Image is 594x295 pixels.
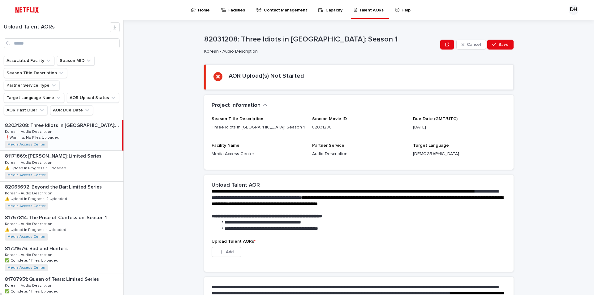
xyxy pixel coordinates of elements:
span: Add [226,250,234,254]
button: Partner Service Type [4,80,60,90]
button: Cancel [456,40,486,50]
button: AOR Past Due? [4,105,48,115]
p: Korean - Audio Description [5,159,54,165]
span: Cancel [467,42,481,47]
p: [DATE] [413,124,506,131]
p: Three Idiots in [GEOGRAPHIC_DATA]: Season 1 [212,124,305,131]
a: Media Access Center [7,266,45,270]
button: AOR Upload Status [67,93,119,103]
p: 82065692: Beyond the Bar: Limited Series [5,183,103,190]
h2: AOR Upload(s) Not Started [229,72,304,80]
button: Season MID [57,56,95,66]
p: Korean - Audio Description [204,49,435,54]
span: Season Title Description [212,117,263,121]
span: Target Language [413,143,449,148]
h1: Upload Talent AORs [4,24,110,31]
p: Media Access Center [212,151,305,157]
a: Media Access Center [7,204,45,208]
p: ⚠️ Upload In Progress: 2 Uploaded [5,196,68,201]
h2: Upload Talent AOR [212,182,260,189]
p: 81707951: Queen of Tears: Limited Series [5,275,100,282]
p: ✅ Complete: 1 Files Uploaded [5,288,60,294]
p: ✅ Complete: 1 Files Uploaded [5,257,60,263]
span: Due Date (GMT/UTC) [413,117,458,121]
a: Media Access Center [7,142,45,147]
button: Season Title Description [4,68,67,78]
button: AOR Due Date [50,105,93,115]
button: Save [487,40,514,50]
button: Associated Facility [4,56,54,66]
p: 81721676: Badland Hunters [5,245,69,252]
p: ❗️Warning: No Files Uploaded [5,134,61,140]
p: Korean - Audio Description [5,221,54,226]
p: 81757814: The Price of Confession: Season 1 [5,214,108,221]
button: Project Information [212,102,267,109]
h2: Project Information [212,102,260,109]
p: Korean - Audio Description [5,190,54,196]
p: 82031208 [312,124,405,131]
p: ⚠️ Upload In Progress: 1 Uploaded [5,227,67,232]
p: Korean - Audio Description [5,252,54,257]
button: Target Language Name [4,93,64,103]
p: Audio Description [312,151,405,157]
a: Media Access Center [7,173,45,177]
input: Search [4,38,120,48]
p: [DEMOGRAPHIC_DATA] [413,151,506,157]
img: ifQbXi3ZQGMSEF7WDB7W [12,4,42,16]
span: Upload Talent AORs [212,239,256,244]
p: Korean - Audio Description [5,282,54,288]
p: 81171869: [PERSON_NAME]: Limited Series [5,152,103,159]
p: 82031208: Three Idiots in [GEOGRAPHIC_DATA]: Season 1 [5,121,121,128]
p: Korean - Audio Description [5,128,54,134]
span: Partner Service [312,143,344,148]
button: Add [212,247,241,257]
div: DH [569,5,579,15]
span: Save [498,42,509,47]
p: 82031208: Three Idiots in [GEOGRAPHIC_DATA]: Season 1 [204,35,438,44]
span: Facility Name [212,143,239,148]
a: Media Access Center [7,235,45,239]
span: Season Movie ID [312,117,347,121]
p: ⚠️ Upload In Progress: 1 Uploaded [5,165,67,171]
